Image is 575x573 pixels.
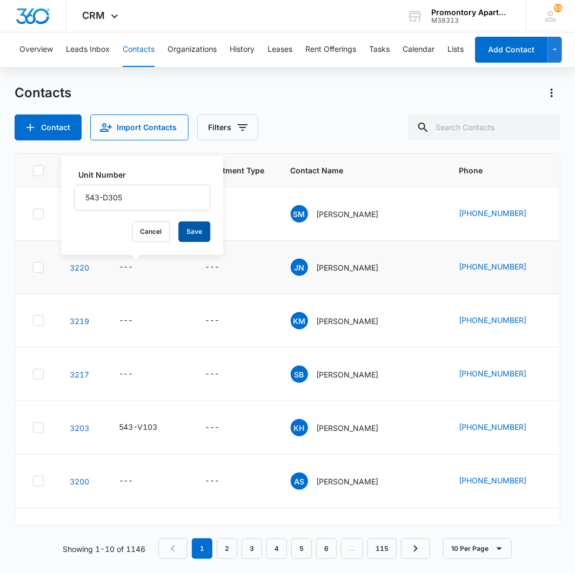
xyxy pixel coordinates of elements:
[291,312,308,329] span: KM
[291,473,308,490] span: AS
[291,259,308,276] span: JN
[119,368,153,381] div: Unit Number - - Select to Edit Field
[197,114,258,140] button: Filters
[70,263,89,272] a: Navigate to contact details page for Jana Nyberg
[158,538,430,559] nav: Pagination
[431,17,510,24] div: account id
[205,314,220,327] div: ---
[317,422,379,434] p: [PERSON_NAME]
[291,205,308,223] span: SM
[119,261,153,274] div: Unit Number - - Select to Edit Field
[291,366,308,383] span: SB
[15,85,71,101] h1: Contacts
[66,32,110,67] button: Leads Inbox
[119,314,153,327] div: Unit Number - - Select to Edit Field
[78,169,215,180] label: Unit Number
[291,473,398,490] div: Contact Name - Alondra Samaniego - Select to Edit Field
[459,421,527,433] a: [PHONE_NUMBER]
[447,32,464,67] button: Lists
[119,421,177,434] div: Unit Number - 543-V103 - Select to Edit Field
[123,32,155,67] button: Contacts
[431,8,510,17] div: account name
[15,114,82,140] button: Add Contact
[291,259,398,276] div: Contact Name - Jana Nyberg - Select to Edit Field
[459,261,546,274] div: Phone - (303) 501-4344 - Select to Edit Field
[459,207,546,220] div: Phone - (469) 955-6469 - Select to Edit Field
[205,314,239,327] div: Apartment Type - - Select to Edit Field
[459,475,546,488] div: Phone - (970) 643-4214 - Select to Edit Field
[70,316,89,326] a: Navigate to contact details page for Kyle Mccluskey
[443,538,512,559] button: 10 Per Page
[317,476,379,487] p: [PERSON_NAME]
[367,538,397,559] a: Page 115
[554,4,563,12] div: notifications count
[205,261,220,274] div: ---
[119,421,158,433] div: 543-V103
[70,477,89,486] a: Navigate to contact details page for Alondra Samaniego
[291,419,398,436] div: Contact Name - Kaitlyn Haag - Select to Edit Field
[19,32,53,67] button: Overview
[291,312,398,329] div: Contact Name - Kyle Mccluskey - Select to Edit Field
[178,221,210,242] button: Save
[119,261,133,274] div: ---
[205,165,265,176] span: Apartment Type
[266,538,287,559] a: Page 4
[459,261,527,272] a: [PHONE_NUMBER]
[205,261,239,274] div: Apartment Type - - Select to Edit Field
[119,475,153,488] div: Unit Number - - Select to Edit Field
[291,419,308,436] span: KH
[205,475,239,488] div: Apartment Type - - Select to Edit Field
[305,32,356,67] button: Rent Offerings
[291,165,418,176] span: Contact Name
[317,262,379,273] p: [PERSON_NAME]
[554,4,563,12] span: 55
[70,370,89,379] a: Navigate to contact details page for Samantha B Gonzales
[475,37,548,63] button: Add Contact
[205,475,220,488] div: ---
[192,538,212,559] em: 1
[317,315,379,327] p: [PERSON_NAME]
[83,10,105,21] span: CRM
[401,538,430,559] a: Next Page
[459,314,527,326] a: [PHONE_NUMBER]
[291,538,312,559] a: Page 5
[205,368,220,381] div: ---
[242,538,262,559] a: Page 3
[74,185,210,211] input: Unit Number
[132,221,170,242] button: Cancel
[291,205,398,223] div: Contact Name - Sreenivas Munagala - Select to Edit Field
[230,32,255,67] button: History
[369,32,390,67] button: Tasks
[205,421,220,434] div: ---
[205,368,239,381] div: Apartment Type - - Select to Edit Field
[70,423,89,433] a: Navigate to contact details page for Kaitlyn Haag
[205,421,239,434] div: Apartment Type - - Select to Edit Field
[543,84,560,102] button: Actions
[119,475,133,488] div: ---
[317,369,379,380] p: [PERSON_NAME]
[217,538,237,559] a: Page 2
[316,538,337,559] a: Page 6
[168,32,217,67] button: Organizations
[317,208,379,220] p: [PERSON_NAME]
[268,32,292,67] button: Leases
[459,207,527,219] a: [PHONE_NUMBER]
[459,421,546,434] div: Phone - (970) 646-8510 - Select to Edit Field
[459,368,546,381] div: Phone - (970) 232-5201 - Select to Edit Field
[459,368,527,379] a: [PHONE_NUMBER]
[403,32,434,67] button: Calendar
[119,368,133,381] div: ---
[459,165,531,176] span: Phone
[63,543,145,555] p: Showing 1-10 of 1146
[459,314,546,327] div: Phone - (720) 884-6261 - Select to Edit Field
[408,114,560,140] input: Search Contacts
[119,314,133,327] div: ---
[90,114,189,140] button: Import Contacts
[291,366,398,383] div: Contact Name - Samantha B Gonzales - Select to Edit Field
[459,475,527,486] a: [PHONE_NUMBER]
